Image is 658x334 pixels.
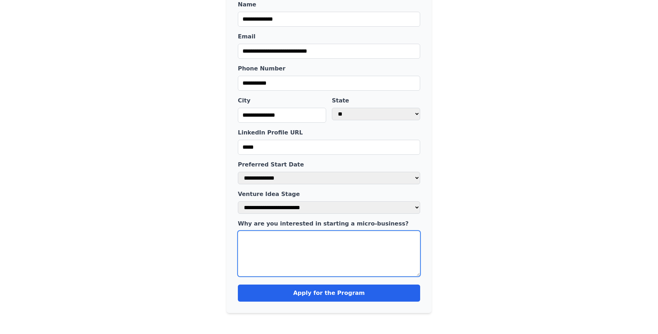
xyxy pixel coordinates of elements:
[238,64,420,73] label: Phone Number
[238,32,420,41] label: Email
[238,219,420,228] label: Why are you interested in starting a micro-business?
[238,190,420,198] label: Venture Idea Stage
[238,160,420,169] label: Preferred Start Date
[238,0,420,9] label: Name
[238,128,420,137] label: LinkedIn Profile URL
[238,285,420,302] button: Apply for the Program
[332,96,420,105] label: State
[238,96,326,105] label: City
